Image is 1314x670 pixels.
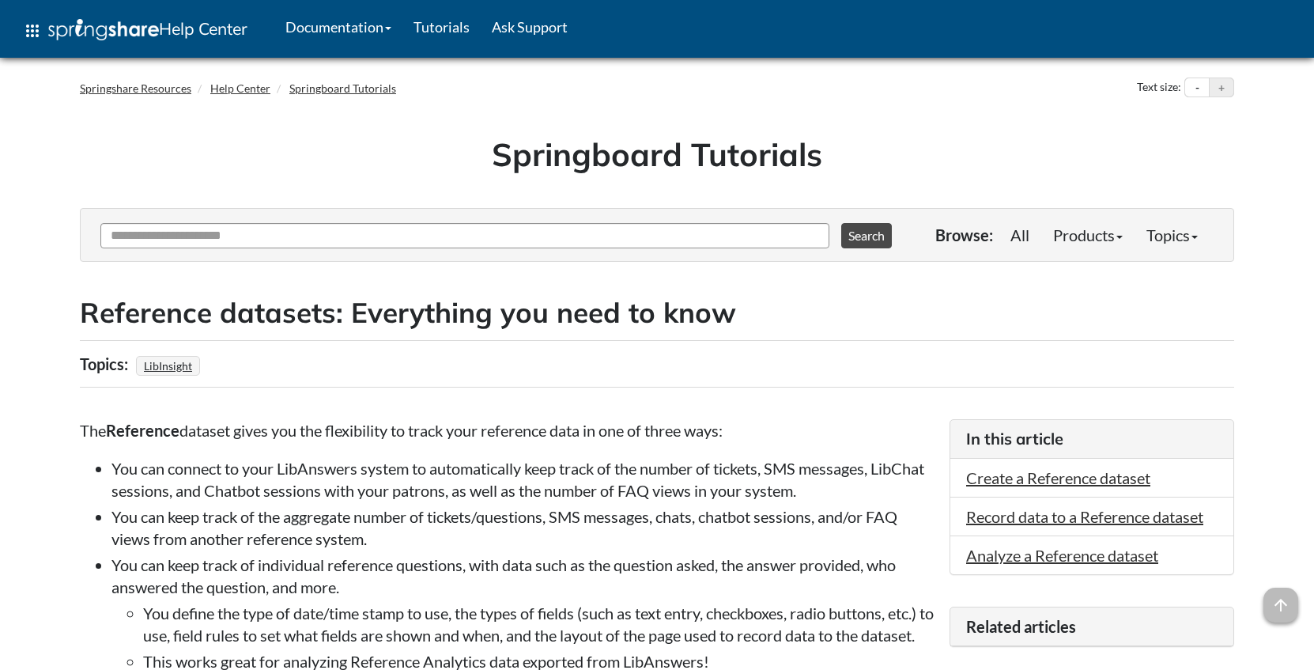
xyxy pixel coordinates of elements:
[143,602,934,646] li: You define the type of date/time stamp to use, the types of fields (such as text entry, checkboxe...
[92,132,1222,176] h1: Springboard Tutorials
[1134,78,1184,98] div: Text size:
[111,505,934,550] li: You can keep track of the aggregate number of tickets/questions, SMS messages, chats, chatbot ses...
[935,224,993,246] p: Browse:
[12,7,259,55] a: apps Help Center
[106,421,179,440] strong: Reference
[1041,219,1135,251] a: Products
[80,293,1234,332] h2: Reference datasets: Everything you need to know
[966,617,1076,636] span: Related articles
[999,219,1041,251] a: All
[481,7,579,47] a: Ask Support
[80,349,132,379] div: Topics:
[1263,589,1298,608] a: arrow_upward
[80,81,191,95] a: Springshare Resources
[1185,78,1209,97] button: Decrease text size
[966,546,1158,565] a: Analyze a Reference dataset
[966,507,1203,526] a: Record data to a Reference dataset
[841,223,892,248] button: Search
[1135,219,1210,251] a: Topics
[210,81,270,95] a: Help Center
[966,428,1218,450] h3: In this article
[80,419,934,441] p: The dataset gives you the flexibility to track your reference data in one of three ways:
[1263,588,1298,623] span: arrow_upward
[48,19,159,40] img: Springshare
[289,81,396,95] a: Springboard Tutorials
[274,7,402,47] a: Documentation
[402,7,481,47] a: Tutorials
[159,18,247,39] span: Help Center
[1210,78,1233,97] button: Increase text size
[23,21,42,40] span: apps
[111,457,934,502] li: You can connect to your LibAnswers system to automatically keep track of the number of tickets, S...
[142,354,194,377] a: LibInsight
[966,468,1150,487] a: Create a Reference dataset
